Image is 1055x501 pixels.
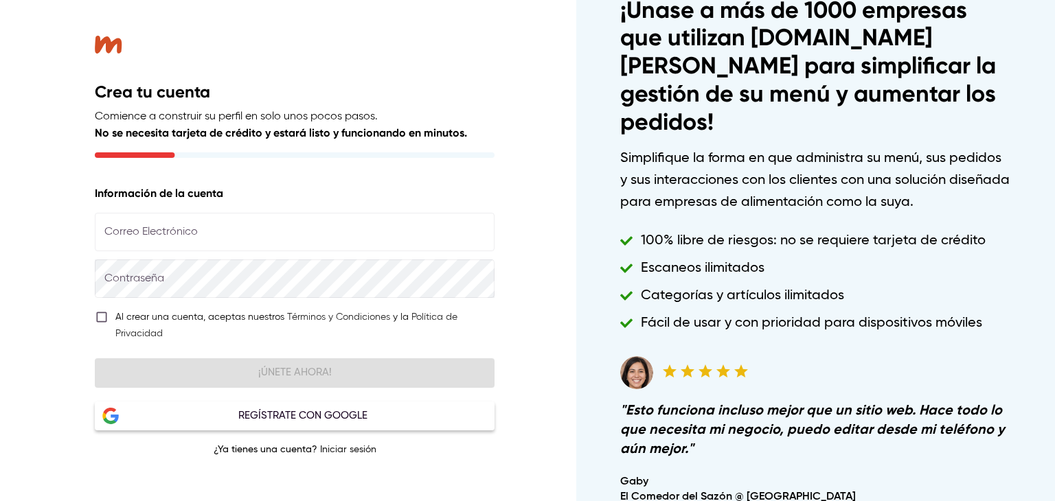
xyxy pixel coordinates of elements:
[641,285,844,307] h6: Categorías y artículos ilimitados
[641,312,982,334] h6: Fácil de usar y con prioridad para dispositivos móviles
[95,125,495,141] p: No se necesita tarjeta de crédito y estará listo y funcionando en minutos.
[102,407,119,425] img: Google Logo
[641,257,764,279] h6: Escaneos ilimitados
[620,356,653,389] img: Testimonial avatar
[620,400,1011,458] h6: " Esto funciona incluso mejor que un sitio web. Hace todo lo que necesita mi negocio, puedo edita...
[95,185,495,202] p: Información de la cuenta
[95,444,495,456] p: ¿Ya tienes una cuenta?
[641,230,986,252] h6: 100% libre de riesgos: no se requiere tarjeta de crédito
[620,148,1011,213] h6: Simplifique la forma en que administra su menú, sus pedidos y sus interacciones con los clientes ...
[287,312,390,322] a: Términos y Condiciones
[320,445,376,454] a: Iniciar sesión
[95,81,495,103] h2: Crea tu cuenta
[119,407,487,425] div: Regístrate con Google
[115,309,495,342] div: Al crear una cuenta, aceptas nuestros y la
[95,108,495,125] p: Comience a construir su perfil en solo unos pocos pasos.
[95,401,495,430] button: Google LogoRegístrate con Google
